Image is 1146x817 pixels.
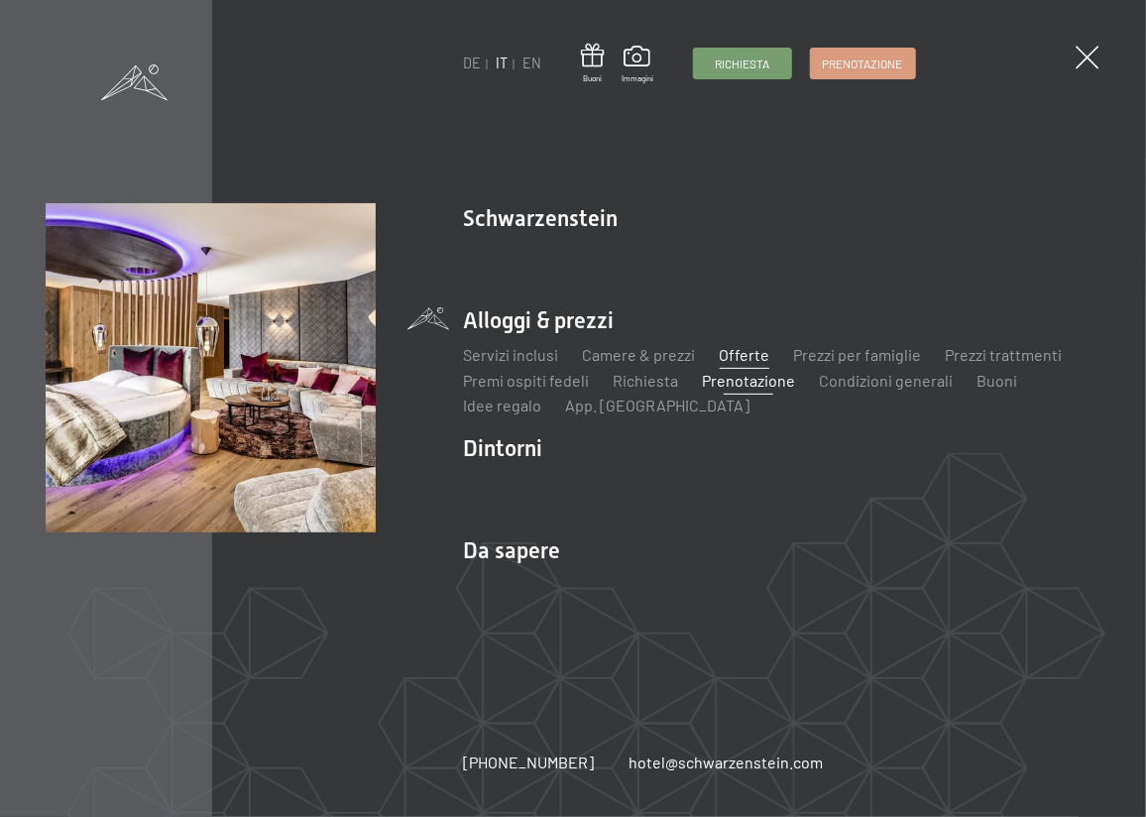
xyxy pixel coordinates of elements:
[496,55,508,71] a: IT
[630,752,824,773] a: hotel@schwarzenstein.com
[819,371,953,390] a: Condizioni generali
[463,752,594,773] a: [PHONE_NUMBER]
[613,371,678,390] a: Richiesta
[463,371,589,390] a: Premi ospiti fedeli
[793,345,921,364] a: Prezzi per famiglie
[463,345,558,364] a: Servizi inclusi
[719,345,769,364] a: Offerte
[582,345,695,364] a: Camere & prezzi
[702,371,795,390] a: Prenotazione
[463,55,481,71] a: DE
[622,73,653,84] span: Immagini
[976,371,1017,390] a: Buoni
[811,49,915,78] a: Prenotazione
[565,396,749,414] a: App. [GEOGRAPHIC_DATA]
[581,44,604,84] a: Buoni
[463,396,541,414] a: Idee regalo
[715,56,769,72] span: Richiesta
[581,73,604,84] span: Buoni
[463,753,594,771] span: [PHONE_NUMBER]
[945,345,1062,364] a: Prezzi trattmenti
[823,56,903,72] span: Prenotazione
[622,46,653,83] a: Immagini
[694,49,791,78] a: Richiesta
[522,55,541,71] a: EN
